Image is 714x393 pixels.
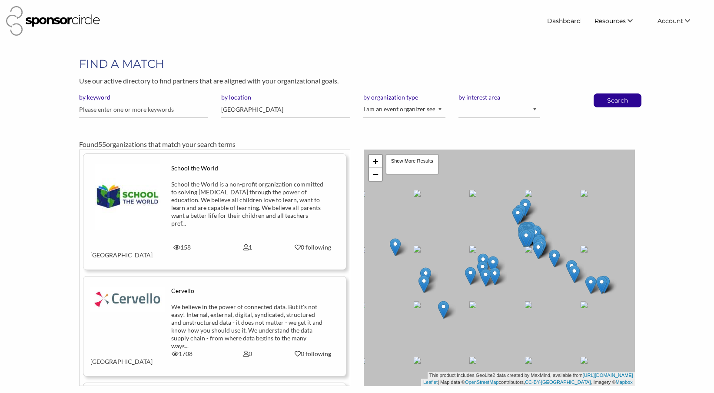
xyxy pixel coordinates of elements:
[465,380,499,385] a: OpenStreetMap
[149,350,215,358] div: 1708
[583,373,633,378] a: [URL][DOMAIN_NAME]
[90,164,339,259] a: School the World School the World is a non-profit organization committed to solving [MEDICAL_DATA...
[79,93,208,101] label: by keyword
[369,168,382,181] a: Zoom out
[423,380,438,385] a: Leaflet
[149,243,215,251] div: 158
[98,140,106,148] span: 55
[428,372,635,379] div: This product includes GeoLite2 data created by MaxMind, available from
[79,75,634,87] p: Use our active directory to find partners that are aligned with your organizational goals.
[651,13,708,29] li: Account
[385,154,439,175] div: Show More Results
[458,93,540,101] label: by interest area
[616,380,633,385] a: Mapbox
[84,350,149,366] div: [GEOGRAPHIC_DATA]
[540,13,588,29] a: Dashboard
[95,164,160,230] img: oiz0zds9rqymtjsqadic
[79,139,634,150] div: Found organizations that match your search terms
[421,379,635,386] div: | Map data © contributors, , Imagery ©
[79,101,208,118] input: Please enter one or more keywords
[6,6,100,36] img: Sponsor Circle Logo
[171,180,324,227] div: School the World is a non-profit organization committed to solving [MEDICAL_DATA] through the pow...
[363,93,445,101] label: by organization type
[525,380,591,385] a: CC-BY-[GEOGRAPHIC_DATA]
[588,13,651,29] li: Resources
[215,243,280,251] div: 1
[171,164,324,172] div: School the World
[287,350,339,358] div: 0 following
[90,287,339,366] a: Cervello We believe in the power of connected data. But it's not easy! Internal, external, digita...
[658,17,683,25] span: Account
[171,303,324,350] div: We believe in the power of connected data. But it's not easy! Internal, external, digital, syndic...
[287,243,339,251] div: 0 following
[90,287,165,312] img: edfl5p8tv4e7olatb7pm
[221,93,350,101] label: by location
[369,155,382,168] a: Zoom in
[603,94,632,107] button: Search
[594,17,626,25] span: Resources
[215,350,280,358] div: 0
[79,56,634,72] h1: FIND A MATCH
[84,243,149,259] div: [GEOGRAPHIC_DATA]
[171,287,324,295] div: Cervello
